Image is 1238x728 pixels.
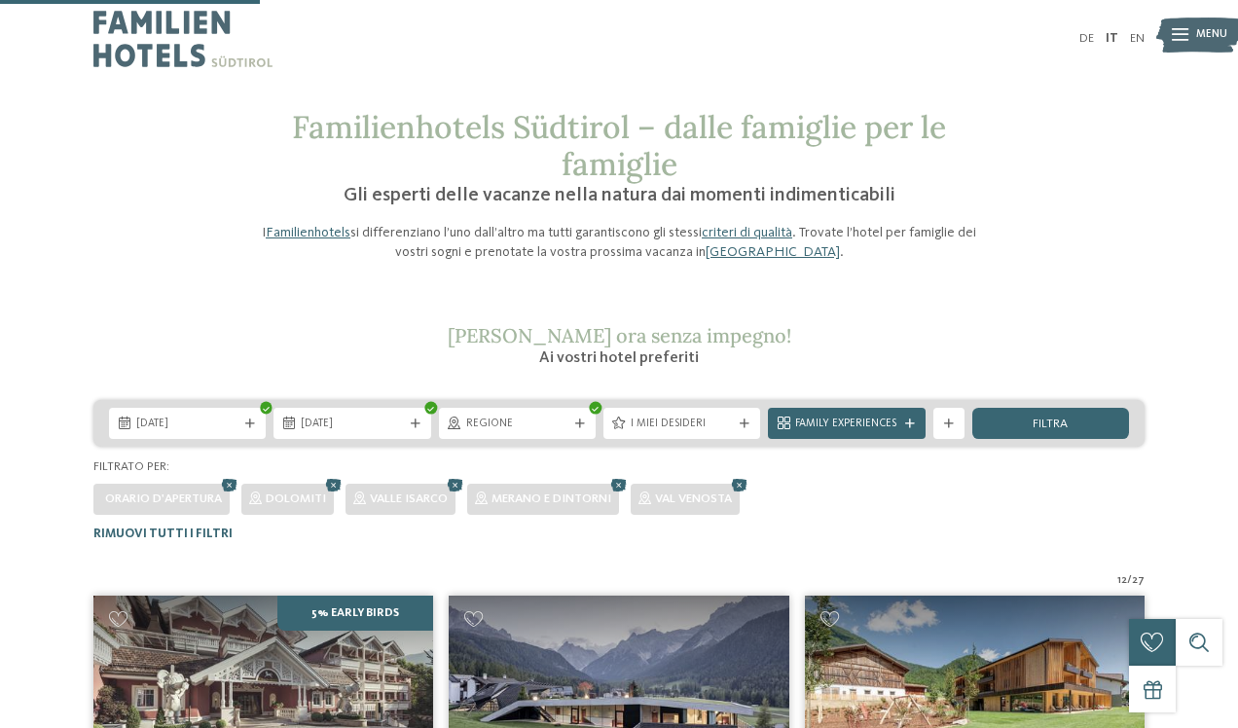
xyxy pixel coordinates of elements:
span: Familienhotels Südtirol – dalle famiglie per le famiglie [292,107,946,184]
span: Valle Isarco [370,492,448,505]
span: Val Venosta [655,492,732,505]
a: EN [1130,32,1145,45]
span: Family Experiences [795,417,897,432]
span: Merano e dintorni [492,492,611,505]
p: I si differenziano l’uno dall’altro ma tutti garantiscono gli stessi . Trovate l’hotel per famigl... [249,223,989,262]
span: I miei desideri [631,417,733,432]
span: Menu [1196,27,1227,43]
span: Rimuovi tutti i filtri [93,528,233,540]
span: 27 [1132,573,1145,589]
span: [DATE] [136,417,238,432]
a: IT [1106,32,1118,45]
span: [PERSON_NAME] ora senza impegno! [448,323,791,347]
a: criteri di qualità [702,226,792,239]
span: Gli esperti delle vacanze nella natura dai momenti indimenticabili [344,186,895,205]
a: DE [1079,32,1094,45]
a: Familienhotels [266,226,350,239]
span: / [1127,573,1132,589]
span: [DATE] [301,417,403,432]
span: Filtrato per: [93,460,169,473]
span: 12 [1117,573,1127,589]
a: [GEOGRAPHIC_DATA] [706,245,840,259]
span: Dolomiti [266,492,326,505]
span: Regione [466,417,568,432]
span: Orario d'apertura [105,492,222,505]
span: Ai vostri hotel preferiti [539,350,699,366]
span: filtra [1033,419,1068,431]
